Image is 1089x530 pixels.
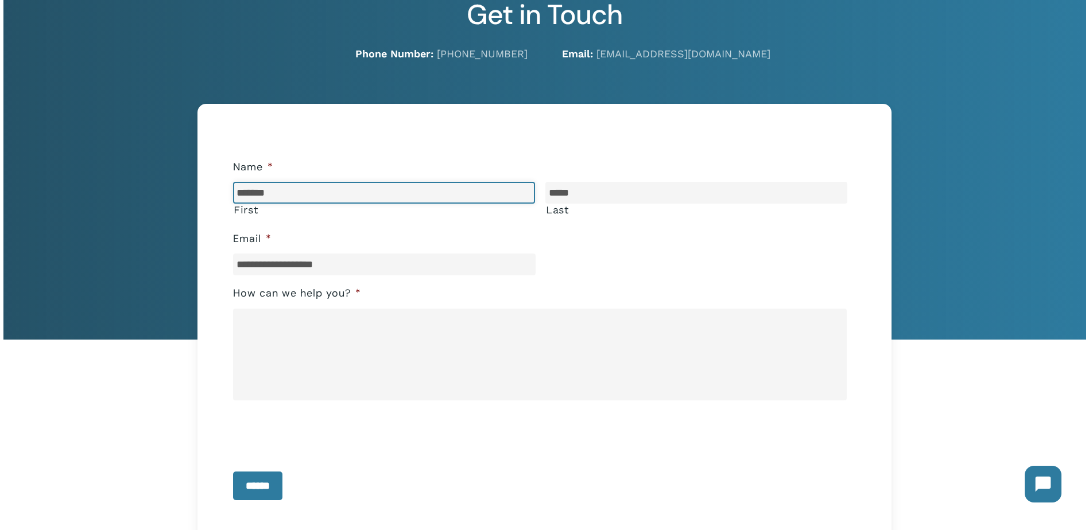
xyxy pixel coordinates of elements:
[233,408,408,453] iframe: reCAPTCHA
[233,232,272,245] label: Email
[562,48,593,60] strong: Email:
[233,161,273,174] label: Name
[234,204,535,216] label: First
[546,204,847,216] label: Last
[233,287,361,300] label: How can we help you?
[437,48,528,60] a: [PHONE_NUMBER]
[596,48,770,60] a: [EMAIL_ADDRESS][DOMAIN_NAME]
[355,48,433,60] strong: Phone Number:
[829,454,1073,514] iframe: Chatbot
